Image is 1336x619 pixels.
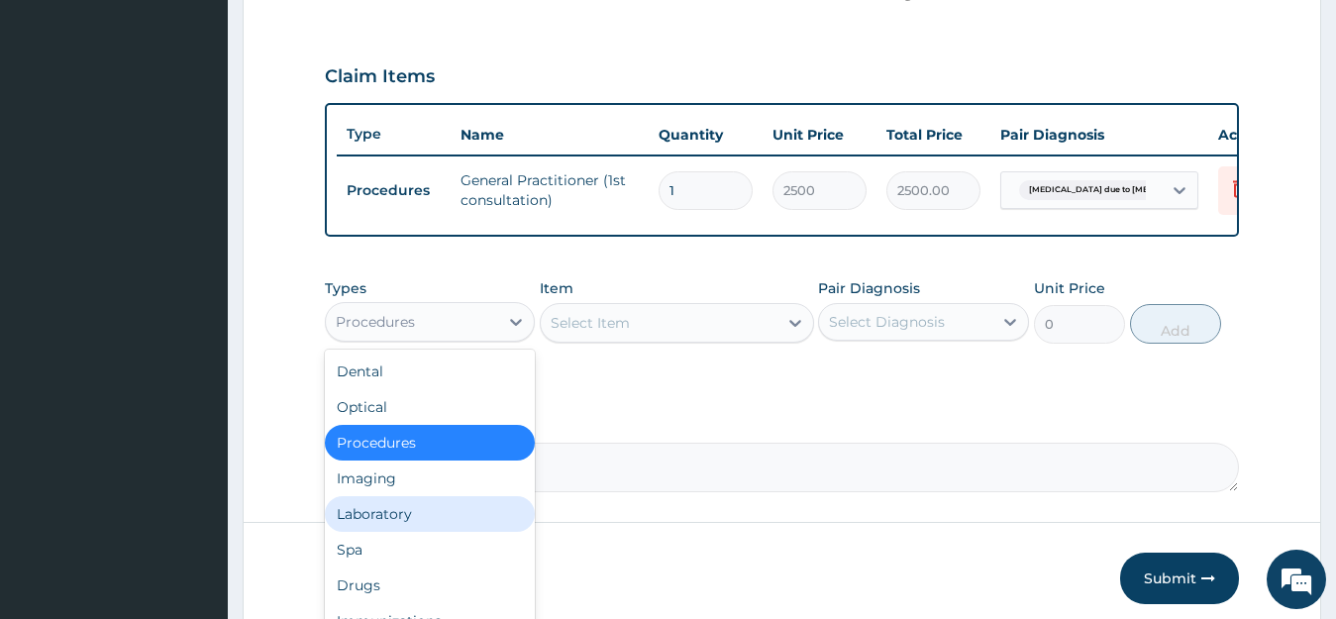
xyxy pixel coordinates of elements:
[451,160,649,220] td: General Practitioner (1st consultation)
[1120,553,1239,604] button: Submit
[451,115,649,155] th: Name
[325,280,366,297] label: Types
[1034,278,1105,298] label: Unit Price
[829,312,945,332] div: Select Diagnosis
[325,354,536,389] div: Dental
[37,99,80,149] img: d_794563401_company_1708531726252_794563401
[551,313,630,333] div: Select Item
[876,115,990,155] th: Total Price
[337,172,451,209] td: Procedures
[990,115,1208,155] th: Pair Diagnosis
[540,278,573,298] label: Item
[1130,304,1221,344] button: Add
[1208,115,1307,155] th: Actions
[115,184,273,384] span: We're online!
[325,415,1240,432] label: Comment
[1019,180,1240,200] span: [MEDICAL_DATA] due to [MEDICAL_DATA] oval...
[325,10,372,57] div: Minimize live chat window
[337,116,451,153] th: Type
[325,567,536,603] div: Drugs
[325,461,536,496] div: Imaging
[649,115,763,155] th: Quantity
[763,115,876,155] th: Unit Price
[325,425,536,461] div: Procedures
[325,496,536,532] div: Laboratory
[336,312,415,332] div: Procedures
[818,278,920,298] label: Pair Diagnosis
[325,389,536,425] div: Optical
[325,532,536,567] div: Spa
[325,66,435,88] h3: Claim Items
[103,111,333,137] div: Chat with us now
[10,410,377,479] textarea: Type your message and hit 'Enter'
